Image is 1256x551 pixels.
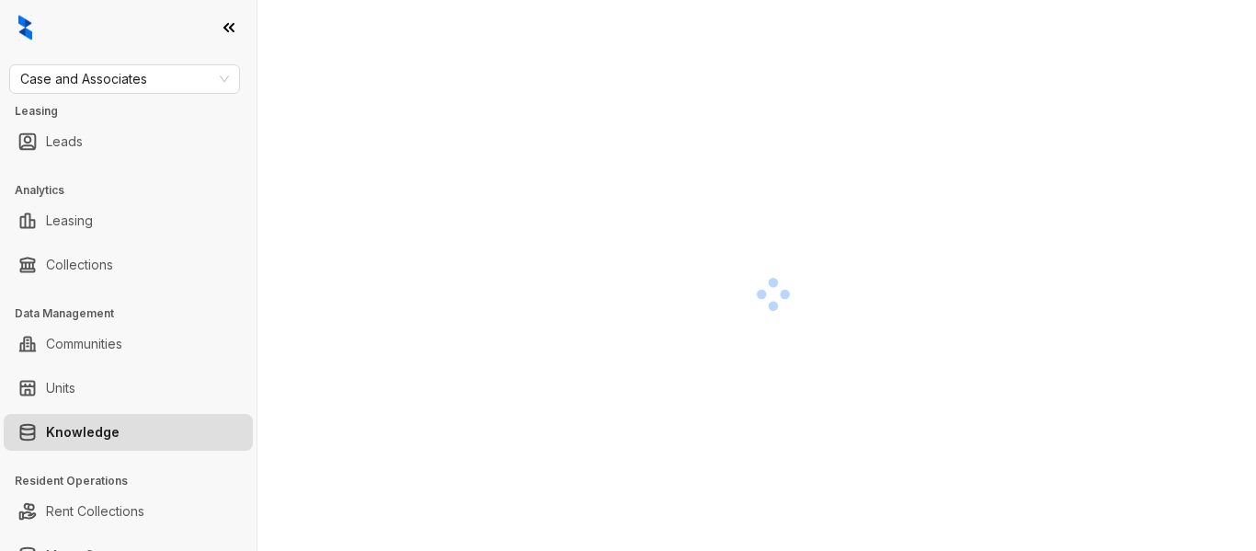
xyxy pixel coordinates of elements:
a: Knowledge [46,414,120,451]
a: Rent Collections [46,493,144,530]
a: Units [46,370,75,407]
h3: Data Management [15,305,257,322]
li: Rent Collections [4,493,253,530]
li: Leasing [4,202,253,239]
a: Leads [46,123,83,160]
span: Case and Associates [20,65,229,93]
img: logo [18,15,32,40]
li: Leads [4,123,253,160]
a: Collections [46,247,113,283]
a: Communities [46,326,122,362]
li: Communities [4,326,253,362]
h3: Leasing [15,103,257,120]
li: Knowledge [4,414,253,451]
li: Units [4,370,253,407]
h3: Resident Operations [15,473,257,489]
li: Collections [4,247,253,283]
a: Leasing [46,202,93,239]
h3: Analytics [15,182,257,199]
